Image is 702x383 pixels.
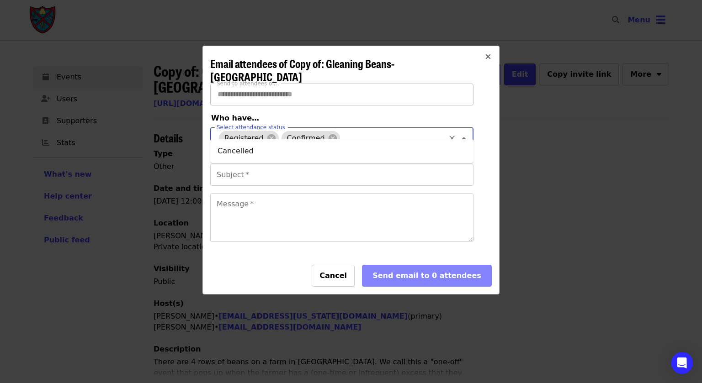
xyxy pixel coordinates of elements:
[457,132,470,145] button: Close
[362,265,492,287] button: Send email to 0 attendees
[312,265,355,287] button: Cancel
[217,125,285,130] label: Select attendance status
[210,143,473,159] li: Cancelled
[282,134,330,142] span: Confirmed
[282,131,340,146] div: Confirmed
[210,164,473,186] input: Subject
[210,84,473,105] input: Send to attendees of...
[211,194,473,241] textarea: Message
[477,46,499,68] button: Close
[671,352,693,374] div: Open Intercom Messenger
[219,131,279,146] div: Registered
[485,52,491,61] i: times icon
[210,55,394,84] span: Email attendees of Copy of: Gleaning Beans- [GEOGRAPHIC_DATA]
[370,270,484,281] div: Send email to 0 attendees
[446,132,458,145] button: Clear
[217,81,279,86] label: Send to attendees of...
[219,134,269,142] span: Registered
[211,114,259,122] span: Who have…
